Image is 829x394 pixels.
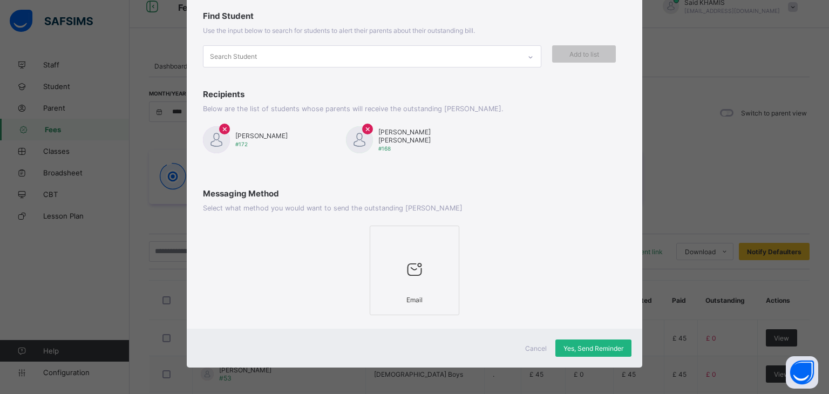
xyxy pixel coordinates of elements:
[203,188,627,199] span: Messaging Method
[203,26,475,35] span: Use the input below to search for students to alert their parents about their outstanding bill.
[210,46,257,67] div: Search Student
[203,11,627,21] span: Find Student
[203,89,627,99] span: Recipients
[365,123,371,134] span: ×
[235,141,248,147] span: #172
[203,105,504,113] span: Below are the list of students whose parents will receive the outstanding [PERSON_NAME].
[376,290,453,309] div: Email
[786,356,818,389] button: Open asap
[563,344,623,352] span: Yes, Send Reminder
[378,145,391,152] span: #168
[525,344,547,352] span: Cancel
[560,50,608,58] span: Add to list
[203,204,463,212] span: Select what method you would want to send the outstanding [PERSON_NAME]
[235,132,288,140] span: [PERSON_NAME]
[222,123,228,134] span: ×
[378,128,484,144] span: [PERSON_NAME] [PERSON_NAME]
